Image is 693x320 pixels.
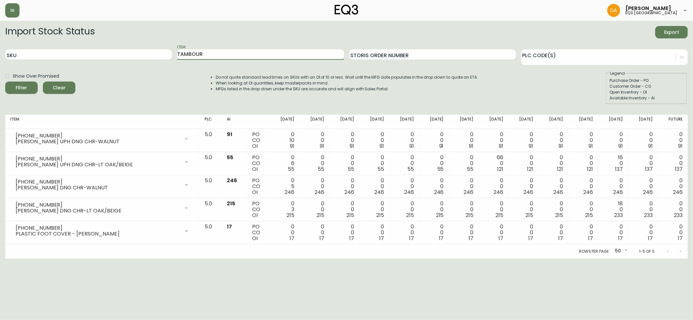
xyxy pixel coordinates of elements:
[583,188,593,196] span: 246
[16,202,180,208] div: [PHONE_NUMBER]
[585,211,593,219] span: 215
[655,26,688,38] button: Export
[394,178,414,195] div: 0 0
[603,224,623,241] div: 0 0
[314,188,324,196] span: 246
[544,201,563,218] div: 0 0
[275,178,294,195] div: 0 5
[199,115,221,129] th: PLC
[499,142,504,150] span: 91
[675,165,683,173] span: 137
[514,178,533,195] div: 0 0
[633,155,653,172] div: 0 0
[588,142,593,150] span: 91
[10,178,194,192] div: [PHONE_NUMBER][PERSON_NAME] DNG CHR-WALNUT
[252,165,258,173] span: OI
[16,179,180,185] div: [PHONE_NUMBER]
[678,142,683,150] span: 91
[349,235,354,242] span: 17
[633,201,653,218] div: 0 0
[365,201,384,218] div: 0 0
[227,131,232,138] span: 91
[305,155,324,172] div: 0 0
[424,155,444,172] div: 0 0
[227,200,235,207] span: 215
[633,132,653,149] div: 0 0
[409,235,414,242] span: 17
[499,235,504,242] span: 17
[344,188,354,196] span: 246
[394,224,414,241] div: 0 0
[10,132,194,146] div: [PHONE_NUMBER][PERSON_NAME] UPH DNG CHR-WALNUT
[544,132,563,149] div: 0 0
[439,235,444,242] span: 17
[553,188,563,196] span: 246
[484,224,504,241] div: 0 0
[663,132,683,149] div: 0 0
[645,165,653,173] span: 137
[252,211,258,219] span: OI
[16,139,180,145] div: [PERSON_NAME] UPH DNG CHR-WALNUT
[10,155,194,169] div: [PHONE_NUMBER][PERSON_NAME] UPH DNG CHR-LT OAK/BEIGE
[227,177,237,184] span: 246
[678,235,683,242] span: 17
[603,132,623,149] div: 0 0
[365,132,384,149] div: 0 0
[514,224,533,241] div: 0 0
[612,246,629,257] div: 50
[663,178,683,195] div: 0 0
[454,155,474,172] div: 0 0
[378,165,384,173] span: 55
[514,201,533,218] div: 0 0
[252,132,264,149] div: PO CO
[573,132,593,149] div: 0 0
[305,178,324,195] div: 0 0
[643,188,653,196] span: 246
[639,249,655,254] p: 1-5 of 5
[348,165,354,173] span: 55
[610,83,684,89] div: Customer Order - CO
[252,188,258,196] span: OI
[625,11,677,15] h5: eq3 [GEOGRAPHIC_DATA]
[335,5,359,15] img: logo
[603,178,623,195] div: 0 0
[335,224,354,241] div: 0 0
[454,224,474,241] div: 0 0
[579,249,610,254] p: Rows per page:
[16,231,180,237] div: PLASTIC FOOT COVER - [PERSON_NAME]
[615,165,623,173] span: 137
[644,211,653,219] span: 233
[497,165,504,173] span: 121
[252,235,258,242] span: OI
[625,6,671,11] span: [PERSON_NAME]
[484,178,504,195] div: 0 0
[10,224,194,238] div: [PHONE_NUMBER]PLASTIC FOOT COVER - [PERSON_NAME]
[288,165,294,173] span: 55
[252,201,264,218] div: PO CO
[464,188,474,196] span: 246
[454,201,474,218] div: 0 0
[603,201,623,218] div: 18 0
[394,155,414,172] div: 0 0
[454,132,474,149] div: 0 0
[419,115,449,129] th: [DATE]
[661,28,683,36] span: Export
[663,224,683,241] div: 0 0
[365,178,384,195] div: 0 0
[404,188,414,196] span: 246
[275,132,294,149] div: 0 10
[222,115,247,129] th: AI
[199,129,221,152] td: 5.0
[16,162,180,168] div: [PERSON_NAME] UPH DNG CHR-LT OAK/BEIGE
[663,155,683,172] div: 0 0
[199,152,221,175] td: 5.0
[434,188,444,196] span: 246
[406,211,414,219] span: 215
[290,142,294,150] span: 91
[394,201,414,218] div: 0 0
[610,70,625,76] legend: Legend
[588,235,593,242] span: 17
[252,155,264,172] div: PO CO
[525,211,533,219] span: 215
[603,155,623,172] div: 16 0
